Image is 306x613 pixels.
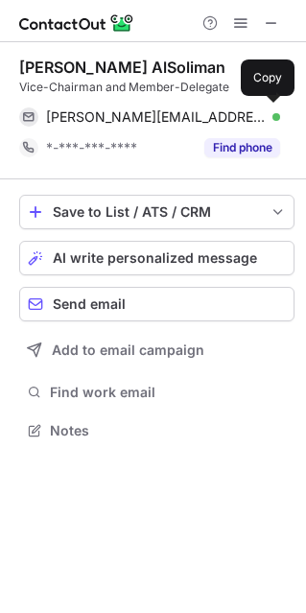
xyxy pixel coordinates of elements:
span: Add to email campaign [52,342,204,358]
div: [PERSON_NAME] AlSoliman [19,58,225,77]
span: Notes [50,422,287,439]
div: Save to List / ATS / CRM [53,204,261,220]
span: Send email [53,296,126,312]
div: Vice-Chairman and Member-Delegate [19,79,294,96]
button: Find work email [19,379,294,406]
button: save-profile-one-click [19,195,294,229]
span: Find work email [50,384,287,401]
button: Notes [19,417,294,444]
span: AI write personalized message [53,250,257,266]
button: AI write personalized message [19,241,294,275]
button: Reveal Button [204,138,280,157]
button: Send email [19,287,294,321]
img: ContactOut v5.3.10 [19,12,134,35]
span: [PERSON_NAME][EMAIL_ADDRESS][DOMAIN_NAME] [46,108,266,126]
button: Add to email campaign [19,333,294,367]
